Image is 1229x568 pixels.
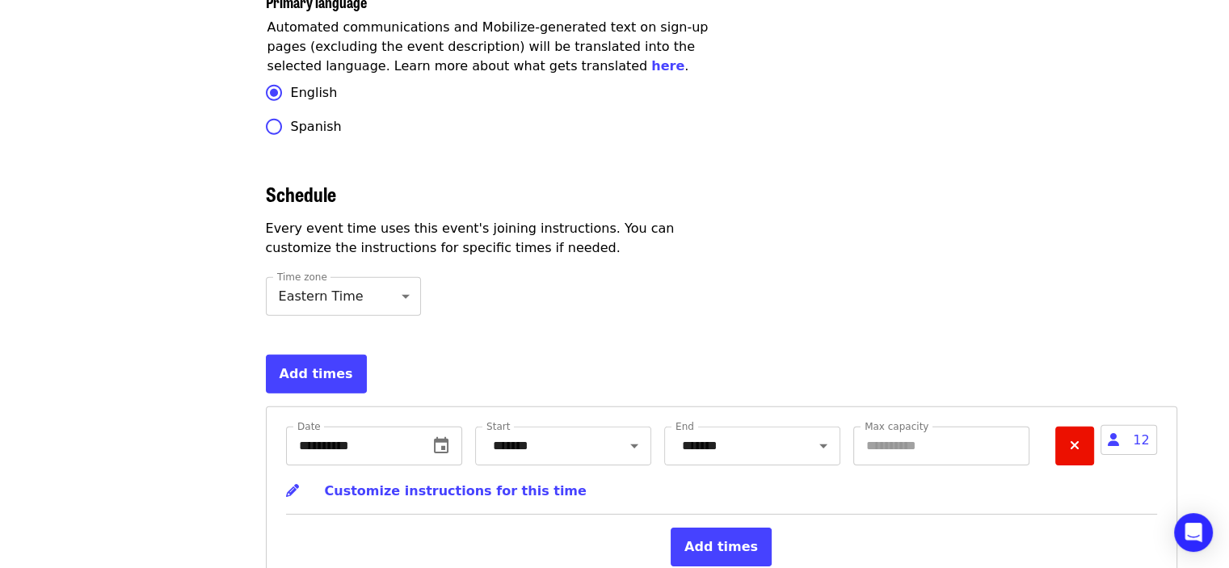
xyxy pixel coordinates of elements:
a: here [651,58,684,74]
button: Open [812,435,835,457]
p: Every event time uses this event's joining instructions. You can customize the instructions for s... [266,219,731,258]
button: Add times [671,528,772,566]
input: Max capacity [853,427,1029,465]
i: pencil icon [286,483,299,499]
label: End [676,422,694,431]
label: Time zone [277,272,327,282]
span: Spanish [291,117,342,137]
div: Open Intercom Messenger [1174,513,1213,552]
span: Schedule [266,179,336,208]
i: user icon [1108,432,1119,448]
label: Max capacity [865,422,928,431]
button: Remove [1055,427,1094,465]
span: English [291,83,338,103]
i: times icon [1070,438,1080,453]
button: Customize instructions for this time [286,472,587,511]
button: change date [422,427,461,465]
span: Customize instructions for this time [325,483,587,499]
button: Add times [266,355,367,393]
span: 12 [1101,425,1156,455]
label: Date [297,422,321,431]
label: Start [486,422,510,431]
div: Eastern Time [266,277,421,316]
span: Automated communications and Mobilize-generated text on sign-up pages (excluding the event descri... [267,19,709,74]
button: Open [623,435,646,457]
